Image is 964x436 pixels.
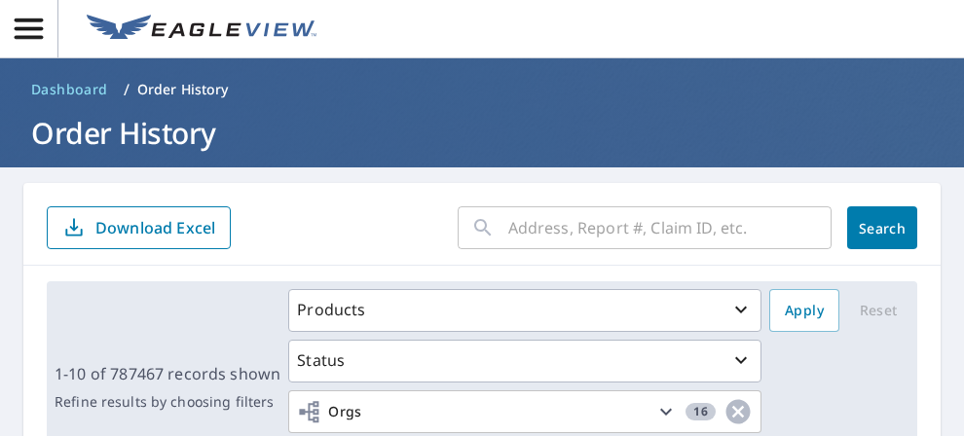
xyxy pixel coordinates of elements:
[124,78,130,101] li: /
[863,219,902,237] span: Search
[297,400,362,424] span: Orgs
[288,390,761,433] button: Orgs16
[87,15,316,44] img: EV Logo
[23,74,116,105] a: Dashboard
[75,3,328,55] a: EV Logo
[55,362,280,385] p: 1-10 of 787467 records shown
[47,206,231,249] button: Download Excel
[297,298,365,321] p: Products
[95,217,215,238] p: Download Excel
[23,74,941,105] nav: breadcrumb
[23,113,941,153] h1: Order History
[508,200,832,255] input: Address, Report #, Claim ID, etc.
[686,405,716,418] span: 16
[31,80,108,99] span: Dashboard
[137,80,229,99] p: Order History
[785,299,824,323] span: Apply
[847,206,917,249] button: Search
[288,340,761,382] button: Status
[297,348,345,372] p: Status
[288,289,761,332] button: Products
[55,393,280,411] p: Refine results by choosing filters
[769,289,839,332] button: Apply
